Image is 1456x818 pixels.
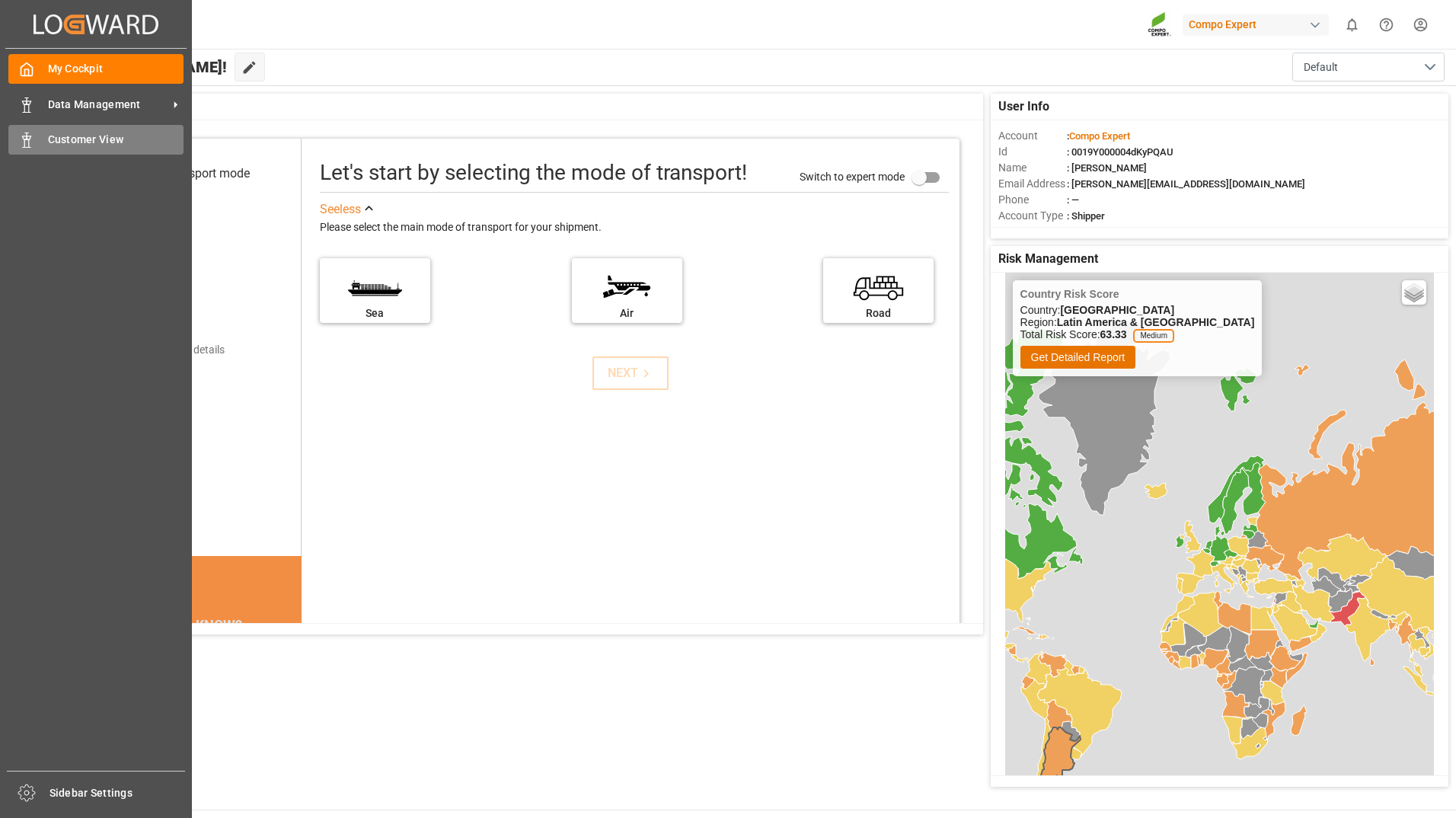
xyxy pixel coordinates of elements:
[1183,14,1329,36] div: Compo Expert
[1148,11,1172,38] img: Screenshot%202023-09-29%20at%2010.02.21.png_1712312052.png
[8,54,184,84] a: My Cockpit
[1067,178,1305,190] span: : [PERSON_NAME][EMAIL_ADDRESS][DOMAIN_NAME]
[608,364,654,382] div: NEXT
[1402,280,1426,305] a: Layers
[1020,316,1255,328] p: Region:
[1020,304,1255,316] p: Country:
[1067,162,1147,174] span: : [PERSON_NAME]
[327,305,423,321] div: Sea
[1067,194,1079,206] span: : —
[998,160,1067,176] span: Name
[1020,328,1255,340] p: Total Risk Score:
[1069,130,1130,142] span: Compo Expert
[48,61,184,77] span: My Cockpit
[1335,8,1369,42] button: show 0 new notifications
[49,785,186,801] span: Sidebar Settings
[1304,59,1338,75] span: Default
[48,132,184,148] span: Customer View
[998,97,1049,116] span: User Info
[998,208,1067,224] span: Account Type
[1369,8,1403,42] button: Help Center
[998,176,1067,192] span: Email Address
[129,342,225,358] div: Add shipping details
[998,128,1067,144] span: Account
[800,170,905,182] span: Switch to expert mode
[1133,329,1174,343] span: Medium
[320,157,747,189] div: Let's start by selecting the mode of transport!
[1060,304,1174,316] b: [GEOGRAPHIC_DATA]
[8,125,184,155] a: Customer View
[998,144,1067,160] span: Id
[1020,288,1255,300] h4: Country Risk Score
[48,97,168,113] span: Data Management
[1020,346,1136,369] button: Get Detailed Report
[1067,146,1173,158] span: : 0019Y000004dKyPQAU
[320,219,949,237] div: Please select the main mode of transport for your shipment.
[1183,10,1335,39] button: Compo Expert
[998,250,1098,268] span: Risk Management
[320,200,361,219] div: See less
[831,305,926,321] div: Road
[592,356,669,390] button: NEXT
[63,53,227,81] span: Hello [PERSON_NAME]!
[1067,210,1105,222] span: : Shipper
[998,192,1067,208] span: Phone
[1100,328,1127,340] b: 63.33
[580,305,675,321] div: Air
[1292,53,1445,81] button: open menu
[1057,316,1255,328] b: Latin America & [GEOGRAPHIC_DATA]
[1067,130,1130,142] span: :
